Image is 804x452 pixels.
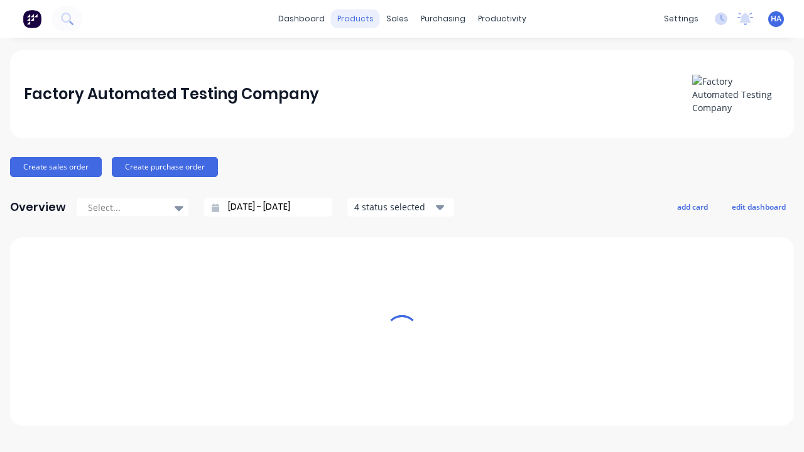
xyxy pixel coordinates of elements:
[272,9,331,28] a: dashboard
[331,9,380,28] div: products
[724,198,794,215] button: edit dashboard
[10,195,66,220] div: Overview
[669,198,716,215] button: add card
[10,157,102,177] button: Create sales order
[24,82,319,107] div: Factory Automated Testing Company
[415,9,472,28] div: purchasing
[658,9,705,28] div: settings
[771,13,781,24] span: HA
[23,9,41,28] img: Factory
[112,157,218,177] button: Create purchase order
[380,9,415,28] div: sales
[354,200,433,213] div: 4 status selected
[472,9,533,28] div: productivity
[692,75,780,114] img: Factory Automated Testing Company
[347,198,454,217] button: 4 status selected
